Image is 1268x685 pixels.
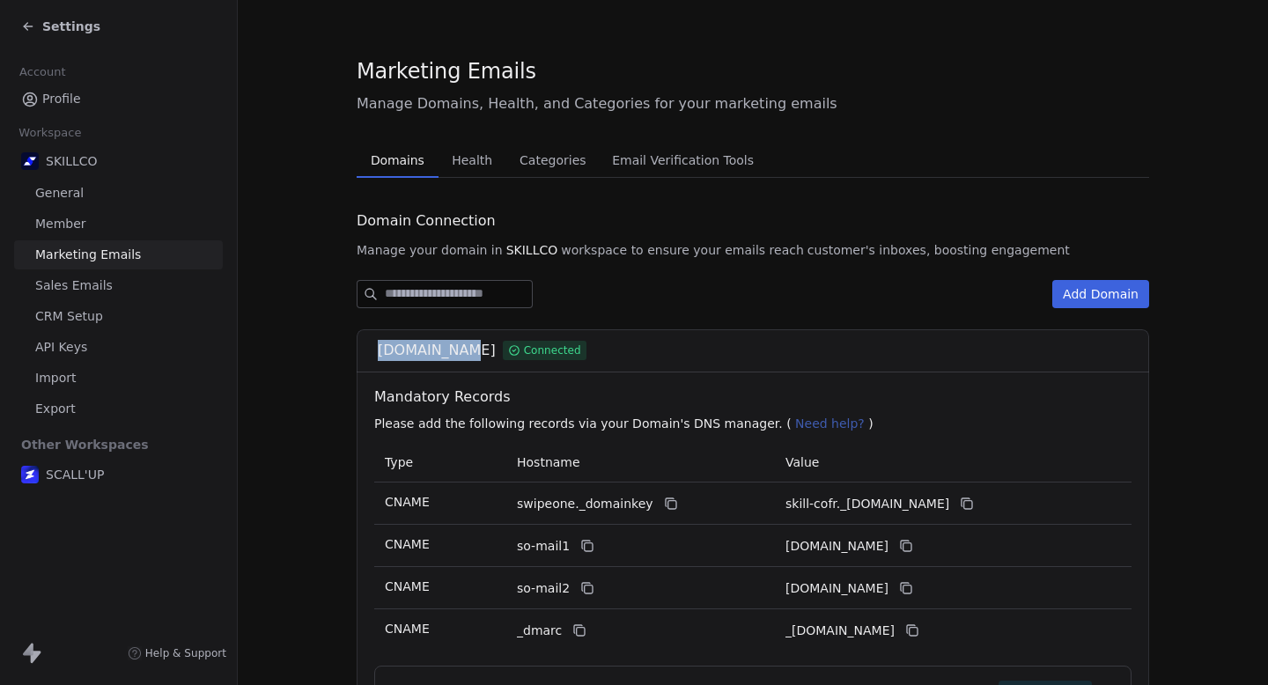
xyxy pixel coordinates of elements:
[517,537,570,556] span: so-mail1
[517,495,653,513] span: swipeone._domainkey
[357,210,496,232] span: Domain Connection
[357,58,536,85] span: Marketing Emails
[128,646,226,660] a: Help & Support
[517,579,570,598] span: so-mail2
[14,271,223,300] a: Sales Emails
[11,120,89,146] span: Workspace
[14,364,223,393] a: Import
[46,152,98,170] span: SKILLCO
[357,93,1149,114] span: Manage Domains, Health, and Categories for your marketing emails
[385,495,430,509] span: CNAME
[35,307,103,326] span: CRM Setup
[385,453,496,472] p: Type
[357,241,503,259] span: Manage your domain in
[42,90,81,108] span: Profile
[21,466,39,483] img: logo%20scall%20up%202%20(3).png
[374,387,1139,408] span: Mandatory Records
[795,416,865,431] span: Need help?
[512,148,593,173] span: Categories
[385,537,430,551] span: CNAME
[14,210,223,239] a: Member
[517,622,562,640] span: _dmarc
[35,400,76,418] span: Export
[21,152,39,170] img: Skillco%20logo%20icon%20(2).png
[42,18,100,35] span: Settings
[35,184,84,203] span: General
[1052,280,1149,308] button: Add Domain
[506,241,558,259] span: SKILLCO
[517,455,580,469] span: Hostname
[785,455,819,469] span: Value
[561,241,804,259] span: workspace to ensure your emails reach
[35,246,141,264] span: Marketing Emails
[364,148,431,173] span: Domains
[14,394,223,424] a: Export
[524,342,581,358] span: Connected
[145,646,226,660] span: Help & Support
[21,18,100,35] a: Settings
[14,431,156,459] span: Other Workspaces
[11,59,73,85] span: Account
[445,148,499,173] span: Health
[35,369,76,387] span: Import
[35,215,86,233] span: Member
[605,148,761,173] span: Email Verification Tools
[14,85,223,114] a: Profile
[385,579,430,593] span: CNAME
[46,466,104,483] span: SCALL'UP
[785,537,888,556] span: skill-cofr1.swipeone.email
[14,302,223,331] a: CRM Setup
[785,495,949,513] span: skill-cofr._domainkey.swipeone.email
[14,333,223,362] a: API Keys
[14,179,223,208] a: General
[14,240,223,269] a: Marketing Emails
[807,241,1070,259] span: customer's inboxes, boosting engagement
[785,622,895,640] span: _dmarc.swipeone.email
[378,340,496,361] span: [DOMAIN_NAME]
[35,276,113,295] span: Sales Emails
[374,415,1139,432] p: Please add the following records via your Domain's DNS manager. ( )
[35,338,87,357] span: API Keys
[385,622,430,636] span: CNAME
[785,579,888,598] span: skill-cofr2.swipeone.email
